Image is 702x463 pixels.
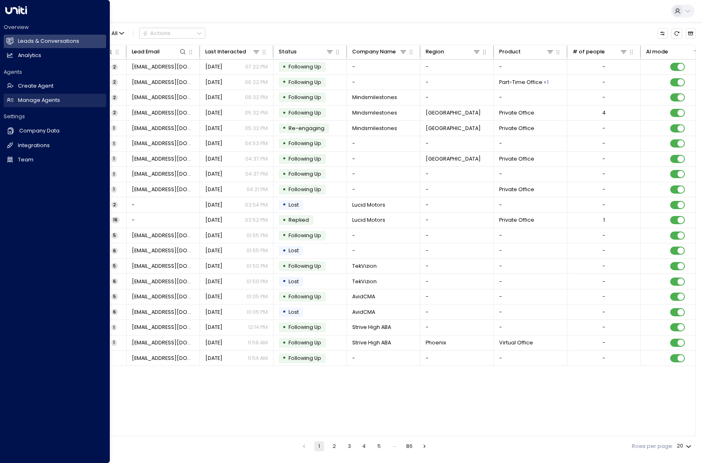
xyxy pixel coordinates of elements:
div: - [602,324,605,331]
span: 1 [111,156,117,162]
td: - [420,320,494,335]
span: Aug 14, 2025 [205,125,222,132]
div: • [282,337,286,349]
div: - [602,339,605,346]
span: AvidCMA [352,309,375,316]
div: - [602,278,605,285]
div: • [282,107,286,119]
p: 11:59 AM [248,339,268,346]
p: 01:05 PM [247,293,268,300]
span: Aug 15, 2025 [205,140,222,147]
div: • [282,137,286,150]
span: 6 [111,248,118,254]
div: • [282,76,286,88]
td: - [420,289,494,304]
label: Rows per page: [632,443,673,450]
h2: Manage Agents [18,97,60,104]
p: 04:37 PM [245,155,268,163]
div: Lead Email [132,47,160,56]
td: - [347,60,420,75]
span: Atlanta [426,109,481,117]
a: Team [4,153,106,167]
span: 1 [111,186,117,192]
span: mvillagran@tekvizion.com [132,262,195,270]
p: 01:55 PM [247,232,268,239]
p: 05:32 PM [245,125,268,132]
div: • [282,291,286,303]
span: Following Up [289,94,321,101]
h2: Agents [4,68,106,76]
span: Following Up [289,324,321,331]
span: Following Up [289,339,321,346]
td: - [420,274,494,289]
div: • [282,260,286,273]
span: TekVizion [352,278,377,285]
div: 4 [602,109,606,117]
a: Company Data [4,124,106,138]
span: 2 [111,64,118,70]
td: - [420,136,494,151]
div: - [602,232,605,239]
div: 20 [677,441,693,452]
td: - [347,136,420,151]
div: AI mode [646,47,702,56]
td: - [347,75,420,90]
div: Last Interacted [205,47,246,56]
td: - [420,243,494,258]
div: - [602,79,605,86]
div: - [602,94,605,101]
div: - [602,125,605,132]
div: … [389,441,399,451]
button: Go to page 2 [329,441,339,451]
span: jkutner@strivehighaba.com [132,339,195,346]
td: - [420,351,494,366]
h2: Settings [4,113,106,120]
div: - [602,355,605,362]
td: - [494,351,567,366]
h2: Integrations [18,142,50,150]
span: Part-Time Office [499,79,542,86]
span: Aug 15, 2025 [205,79,222,86]
span: colinsunderland@gmail.com [132,155,195,163]
td: - [347,243,420,258]
span: Lucid Motors [352,216,385,224]
div: - [602,201,605,209]
td: - [347,167,420,182]
td: - [494,243,567,258]
p: 06:22 PM [245,79,268,86]
span: yamile14mb@gmail.com [132,63,195,71]
h2: Analytics [18,52,41,60]
span: Aug 15, 2025 [205,155,222,163]
span: 5 [111,263,118,269]
span: Aug 14, 2025 [205,309,222,316]
div: Status [279,47,297,56]
div: • [282,275,286,288]
span: jkutner@strivehighaba.com [132,324,195,331]
span: april.royal@ymail.com [132,355,195,362]
div: Lead Email [132,47,187,56]
p: 01:50 PM [247,262,268,270]
td: - [494,228,567,243]
div: 1 [603,216,605,224]
span: Aug 15, 2025 [205,109,222,117]
div: Button group with a nested menu [139,28,205,39]
td: - [420,60,494,75]
td: - [420,167,494,182]
div: Company Name [352,47,396,56]
div: Region [426,47,481,56]
span: Private Office [499,125,534,132]
span: Private Office [499,186,534,193]
a: Leads & Conversations [4,35,106,48]
td: - [420,182,494,197]
span: Mindsmilestones [352,94,397,101]
span: Aug 15, 2025 [205,94,222,101]
span: mthompson@avidcma.com [132,293,195,300]
h2: Leads & Conversations [18,37,79,45]
span: colinsunderland@gmail.com [132,140,195,147]
td: - [347,152,420,167]
div: • [282,214,286,227]
div: - [602,309,605,316]
div: - [602,63,605,71]
td: - [494,197,567,212]
span: Aug 14, 2025 [205,278,222,285]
